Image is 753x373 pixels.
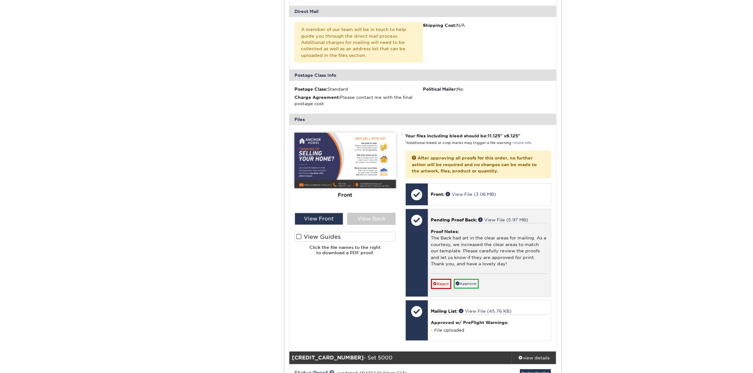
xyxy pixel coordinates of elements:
a: View File (45.76 KB) [459,309,512,314]
li: Please contact me with the final postage cost [294,94,423,107]
div: view details [512,355,556,361]
div: - Set 5000 [289,352,512,364]
div: The Back had art in the clear areas for mailing. As a courtesy, we increased the clear areas to m... [431,223,548,274]
strong: Shipping Cost: [423,23,456,28]
label: View Guides [294,232,396,242]
div: View Front [295,213,343,225]
small: *Additional bleed or crop marks may trigger a file warning – [405,141,532,145]
div: Postage Class Info [289,69,556,81]
span: Pending Proof Back: [431,217,477,222]
a: more info [515,141,532,145]
li: File Uploaded [431,328,548,333]
a: Approve [454,279,479,289]
div: A member of our team will be in touch to help guide you through the direct mail process. Addition... [294,22,423,63]
span: Mailing List: [431,309,458,314]
a: Reject [431,279,451,289]
strong: After approving all proofs for this order, no further action will be required and no changes can ... [412,155,537,173]
span: 11.125 [488,133,501,138]
strong: [CREDIT_CARD_NUMBER] [292,355,364,361]
strong: Charge Agreement: [294,95,340,100]
strong: Political Mailer: [423,87,457,92]
li: No [423,86,551,92]
div: N/A [423,22,551,28]
div: Direct Mail [289,6,556,17]
a: View File (3.06 MB) [446,192,496,197]
h6: Click the file names to the right to download a PDF proof. [294,245,396,260]
strong: Postage Class: [294,87,327,92]
a: View File (5.97 MB) [478,217,528,222]
span: 6.125 [507,133,518,138]
div: Files [289,114,556,125]
a: view details [512,352,556,364]
strong: Your files including bleed should be: " x " [405,133,521,138]
li: Standard [294,86,423,92]
span: Front: [431,192,445,197]
h4: Approved w/ PreFlight Warnings: [431,320,548,325]
div: View Back [347,213,396,225]
div: Front [294,189,396,202]
strong: Proof Notes: [431,229,459,234]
